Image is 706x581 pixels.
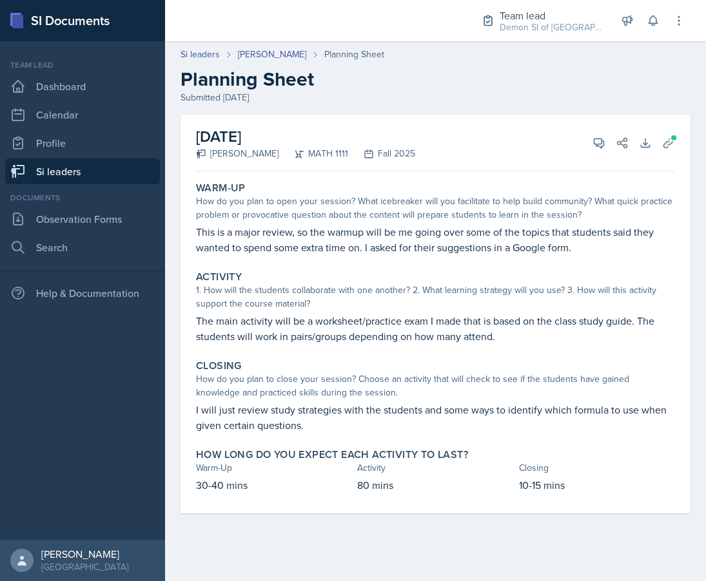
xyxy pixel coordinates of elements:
p: 30-40 mins [196,477,352,493]
p: The main activity will be a worksheet/practice exam I made that is based on the class study guide... [196,313,675,344]
div: MATH 1111 [279,147,348,160]
div: Fall 2025 [348,147,415,160]
div: Team lead [5,59,160,71]
p: 80 mins [357,477,513,493]
a: Calendar [5,102,160,128]
a: Si leaders [181,48,220,61]
label: Activity [196,271,242,283]
div: [PERSON_NAME] [196,147,279,160]
div: Documents [5,192,160,204]
a: Profile [5,130,160,156]
a: Search [5,234,160,260]
div: How do you plan to close your session? Choose an activity that will check to see if the students ... [196,372,675,399]
p: This is a major review, so the warmup will be me going over some of the topics that students said... [196,224,675,255]
p: I will just review study strategies with the students and some ways to identify which formula to ... [196,402,675,433]
label: How long do you expect each activity to last? [196,448,468,461]
div: Team lead [500,8,603,23]
a: Dashboard [5,73,160,99]
label: Warm-Up [196,182,246,195]
div: [PERSON_NAME] [41,548,128,560]
a: Observation Forms [5,206,160,232]
div: How do you plan to open your session? What icebreaker will you facilitate to help build community... [196,195,675,222]
h2: [DATE] [196,125,415,148]
div: [GEOGRAPHIC_DATA] [41,560,128,573]
a: [PERSON_NAME] [238,48,306,61]
div: Help & Documentation [5,280,160,306]
label: Closing [196,359,242,372]
div: Warm-Up [196,461,352,475]
div: Submitted [DATE] [181,91,691,104]
h2: Planning Sheet [181,68,691,91]
div: Planning Sheet [324,48,384,61]
div: 1. How will the students collaborate with one another? 2. What learning strategy will you use? 3.... [196,283,675,310]
div: Activity [357,461,513,475]
p: 10-15 mins [519,477,675,493]
div: Closing [519,461,675,475]
a: Si leaders [5,158,160,184]
div: Demon SI of [GEOGRAPHIC_DATA] / Fall 2025 [500,21,603,34]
